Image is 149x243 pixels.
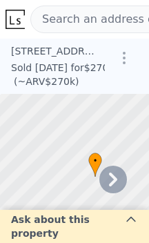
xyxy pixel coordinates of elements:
div: [STREET_ADDRESS] , Richfield , WI 53033 [11,44,99,58]
div: • [88,153,102,177]
span: • [88,155,102,167]
button: Show Options [110,44,138,72]
div: Ask about this property [3,213,146,240]
div: (~ARV $270k ) [11,75,79,88]
div: Sold [DATE] for $270k [11,61,114,75]
img: Lotside [6,10,25,29]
